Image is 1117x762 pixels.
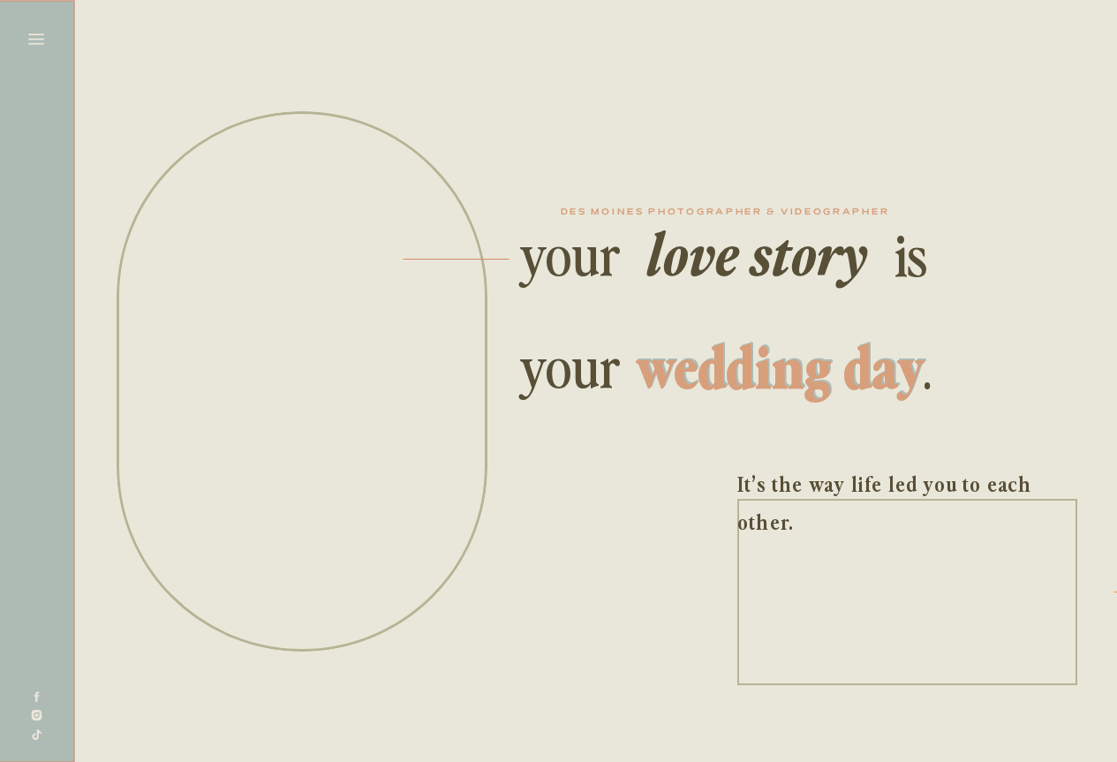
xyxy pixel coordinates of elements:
[509,208,941,220] h1: des moines photographer & videographer
[737,464,1077,499] h3: It’s the way life led you to each other.
[631,219,882,281] h2: love story
[520,331,629,397] h2: your
[625,332,935,394] h2: wedding day
[879,220,942,286] h2: is
[520,219,629,290] h2: your
[923,332,933,398] h2: .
